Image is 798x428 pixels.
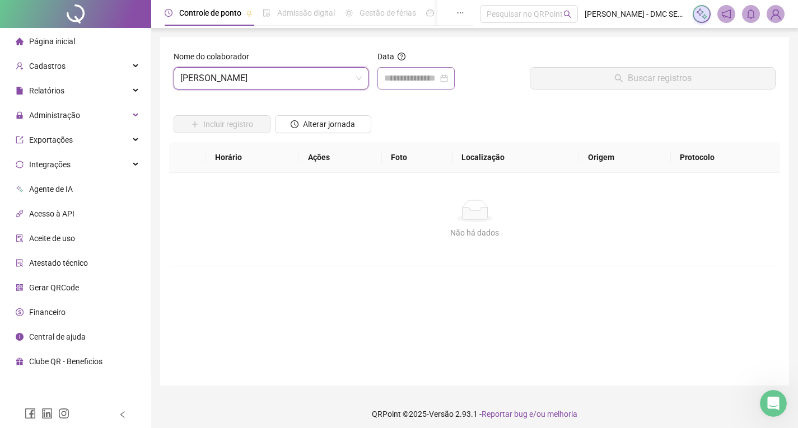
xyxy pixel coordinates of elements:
span: Clube QR - Beneficios [29,357,102,366]
span: gift [16,358,24,365]
span: sun [345,9,353,17]
span: Agente de IA [29,185,73,194]
span: Versão [429,410,454,418]
span: clock-circle [291,120,298,128]
span: notification [721,9,731,19]
span: user-add [16,62,24,70]
span: Administração [29,111,80,120]
span: clock-circle [165,9,172,17]
button: Alterar jornada [275,115,372,133]
span: instagram [58,408,69,419]
span: sync [16,161,24,168]
span: ellipsis [456,9,464,17]
span: file [16,87,24,95]
span: facebook [25,408,36,419]
span: linkedin [41,408,53,419]
button: Incluir registro [174,115,270,133]
span: bell [746,9,756,19]
span: Admissão digital [277,8,335,17]
span: ARIANE DAMASCENO SANTOS [180,68,362,89]
span: Acesso à API [29,209,74,218]
th: Protocolo [671,142,780,173]
span: Reportar bug e/ou melhoria [482,410,577,418]
button: Buscar registros [530,67,776,90]
img: 1622 [767,6,784,22]
span: file-done [263,9,270,17]
span: api [16,210,24,218]
a: Alterar jornada [275,121,372,130]
span: pushpin [246,10,253,17]
span: left [119,411,127,418]
span: Financeiro [29,308,66,317]
span: Página inicial [29,37,75,46]
span: home [16,37,24,45]
th: Localização [452,142,579,173]
span: info-circle [16,333,24,341]
span: lock [16,111,24,119]
label: Nome do colaborador [174,50,256,63]
span: Cadastros [29,62,66,70]
img: sparkle-icon.fc2bf0ac1784a2077858766a79e2daf3.svg [696,8,708,20]
span: Aceite de uso [29,234,75,243]
th: Horário [206,142,299,173]
span: search [563,10,572,18]
span: audit [16,234,24,242]
span: Gerar QRCode [29,283,79,292]
span: solution [16,259,24,267]
span: export [16,136,24,144]
span: Atestado técnico [29,258,88,267]
span: Integrações [29,160,71,169]
th: Ações [299,142,381,173]
iframe: Intercom live chat [760,390,787,417]
span: qrcode [16,284,24,291]
th: Origem [579,142,671,173]
span: Data [377,52,394,61]
span: Exportações [29,135,73,144]
span: dashboard [426,9,434,17]
span: Alterar jornada [303,118,355,130]
span: question-circle [398,53,405,60]
span: dollar [16,308,24,316]
th: Foto [382,142,453,173]
span: Relatórios [29,86,64,95]
span: Controle de ponto [179,8,241,17]
span: Central de ajuda [29,332,86,341]
span: Gestão de férias [360,8,416,17]
span: [PERSON_NAME] - DMC SERVICOS DE INFORMATICA LTDA [585,8,686,20]
div: Não há dados [183,227,767,239]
